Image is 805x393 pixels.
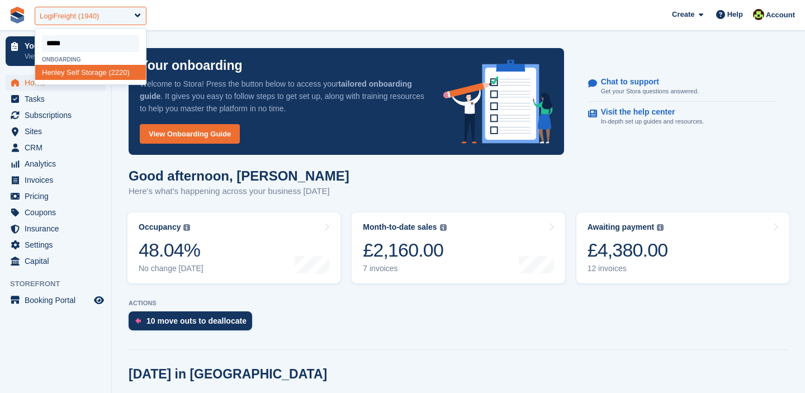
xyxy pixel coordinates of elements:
div: No change [DATE] [139,264,203,273]
h1: Good afternoon, [PERSON_NAME] [129,168,349,183]
a: Awaiting payment £4,380.00 12 invoices [576,212,789,283]
img: stora-icon-8386f47178a22dfd0bd8f6a31ec36ba5ce8667c1dd55bd0f319d3a0aa187defe.svg [9,7,26,23]
a: menu [6,91,106,107]
a: menu [6,107,106,123]
a: menu [6,140,106,155]
a: Occupancy 48.04% No change [DATE] [127,212,340,283]
img: onboarding-info-6c161a55d2c0e0a8cae90662b2fe09162a5109e8cc188191df67fb4f79e88e88.svg [443,60,553,144]
span: Create [672,9,694,20]
div: Awaiting payment [588,222,655,232]
a: menu [6,292,106,308]
div: 12 invoices [588,264,668,273]
a: menu [6,221,106,236]
img: Catherine Coffey [753,9,764,20]
span: Insurance [25,221,92,236]
div: Month-to-date sales [363,222,437,232]
a: menu [6,253,106,269]
p: Get your Stora questions answered. [601,87,699,96]
span: Tasks [25,91,92,107]
div: Onboarding [35,56,146,63]
span: Analytics [25,156,92,172]
div: LogiFreight (1940) [40,11,99,22]
div: £4,380.00 [588,239,668,262]
img: move_outs_to_deallocate_icon-f764333ba52eb49d3ac5e1228854f67142a1ed5810a6f6cc68b1a99e826820c5.svg [135,318,141,324]
p: Chat to support [601,77,690,87]
p: In-depth set up guides and resources. [601,117,704,126]
a: menu [6,75,106,91]
a: Visit the help center In-depth set up guides and resources. [588,102,778,132]
span: CRM [25,140,92,155]
a: menu [6,205,106,220]
a: Preview store [92,293,106,307]
div: Occupancy [139,222,181,232]
span: Coupons [25,205,92,220]
a: View Onboarding Guide [140,124,240,144]
a: menu [6,188,106,204]
div: 10 move outs to deallocate [146,316,247,325]
p: View next steps [25,51,91,61]
p: Here's what's happening across your business [DATE] [129,185,349,198]
div: 48.04% [139,239,203,262]
span: Subscriptions [25,107,92,123]
span: Henl [42,68,57,77]
p: Your onboarding [140,59,243,72]
h2: [DATE] in [GEOGRAPHIC_DATA] [129,367,327,382]
div: 7 invoices [363,264,446,273]
span: Account [766,10,795,21]
p: Visit the help center [601,107,695,117]
img: icon-info-grey-7440780725fd019a000dd9b08b2336e03edf1995a4989e88bcd33f0948082b44.svg [657,224,664,231]
a: menu [6,172,106,188]
div: ey Self Storage (2220) [35,65,146,80]
a: Your onboarding View next steps [6,36,106,66]
span: Booking Portal [25,292,92,308]
span: Storefront [10,278,111,290]
span: Pricing [25,188,92,204]
span: Sites [25,124,92,139]
img: icon-info-grey-7440780725fd019a000dd9b08b2336e03edf1995a4989e88bcd33f0948082b44.svg [440,224,447,231]
span: Capital [25,253,92,269]
a: menu [6,124,106,139]
span: Settings [25,237,92,253]
span: Help [727,9,743,20]
a: 10 move outs to deallocate [129,311,258,336]
div: £2,160.00 [363,239,446,262]
a: menu [6,237,106,253]
img: icon-info-grey-7440780725fd019a000dd9b08b2336e03edf1995a4989e88bcd33f0948082b44.svg [183,224,190,231]
p: Welcome to Stora! Press the button below to access your . It gives you easy to follow steps to ge... [140,78,425,115]
a: menu [6,156,106,172]
span: Home [25,75,92,91]
span: Invoices [25,172,92,188]
p: ACTIONS [129,300,788,307]
a: Month-to-date sales £2,160.00 7 invoices [352,212,565,283]
p: Your onboarding [25,42,91,50]
a: Chat to support Get your Stora questions answered. [588,72,778,102]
